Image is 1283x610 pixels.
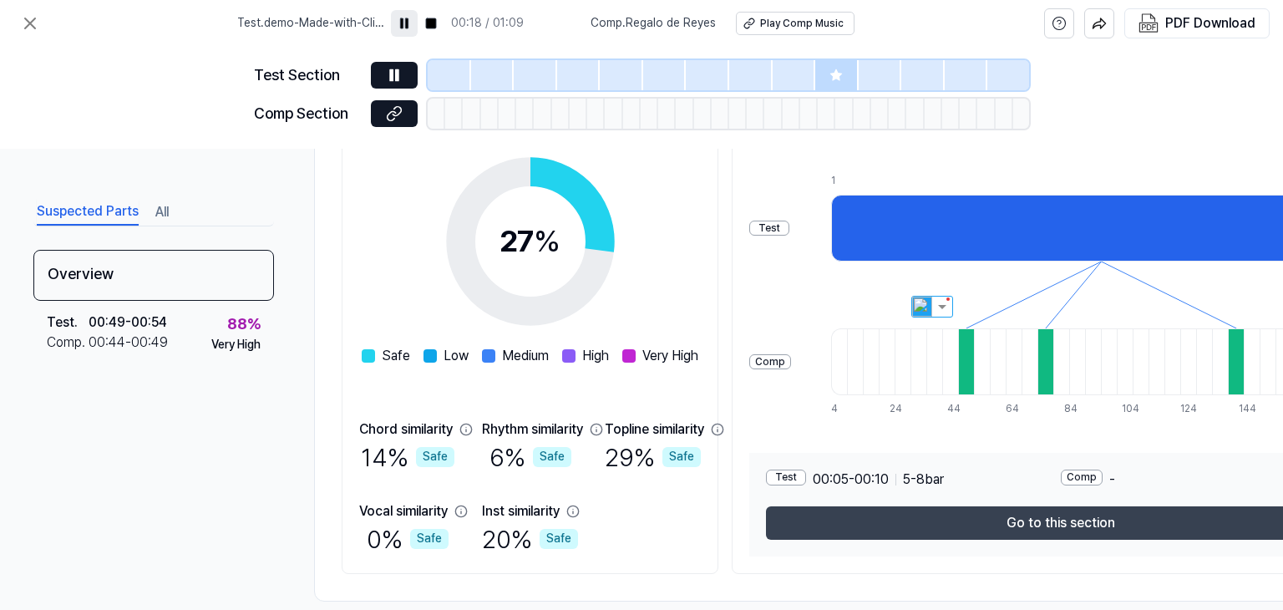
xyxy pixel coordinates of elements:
[642,346,698,366] span: Very High
[416,447,454,467] div: Safe
[367,521,449,557] div: 0 %
[89,313,167,333] div: 00:49 - 00:54
[410,529,449,549] div: Safe
[500,219,560,264] div: 27
[1061,470,1103,485] div: Comp
[540,529,578,549] div: Safe
[1135,9,1259,38] button: PDF Download
[211,337,261,353] div: Very High
[33,250,274,301] div: Overview
[903,470,944,490] span: 5 - 8 bar
[482,521,578,557] div: 20 %
[591,15,716,32] span: Comp . Regalo de Reyes
[890,402,905,416] div: 24
[1138,13,1159,33] img: PDF Download
[502,346,549,366] span: Medium
[605,419,704,440] div: Topline similarity
[47,313,89,333] div: Test .
[1044,8,1074,38] button: help
[582,346,609,366] span: High
[482,419,583,440] div: Rhythm similarity
[237,15,384,32] span: Test . demo-Made-with-Clipchamp
[1180,402,1196,416] div: 124
[947,402,963,416] div: 44
[831,402,847,416] div: 4
[1092,16,1107,31] img: share
[662,447,701,467] div: Safe
[1122,402,1138,416] div: 104
[254,102,361,126] div: Comp Section
[749,354,791,370] div: Comp
[1052,15,1067,32] svg: help
[813,470,889,490] span: 00:05 - 00:10
[361,440,454,475] div: 14 %
[47,333,89,353] div: Comp .
[227,313,261,337] div: 88 %
[254,64,361,88] div: Test Section
[482,501,560,521] div: Inst similarity
[1165,13,1255,34] div: PDF Download
[382,346,410,366] span: Safe
[760,17,844,31] div: Play Comp Music
[37,199,139,226] button: Suspected Parts
[1064,402,1080,416] div: 84
[749,221,789,236] div: Test
[89,333,168,353] div: 00:44 - 00:49
[534,223,560,259] span: %
[155,199,169,226] button: All
[736,12,854,35] button: Play Comp Music
[451,15,524,32] div: 00:18 / 01:09
[766,470,806,485] div: Test
[605,440,701,475] div: 29 %
[533,447,571,467] div: Safe
[1006,402,1022,416] div: 64
[444,346,469,366] span: Low
[489,440,571,475] div: 6 %
[359,501,448,521] div: Vocal similarity
[1239,402,1255,416] div: 144
[359,419,453,440] div: Chord similarity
